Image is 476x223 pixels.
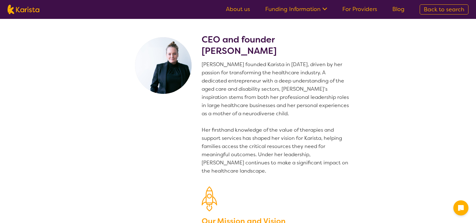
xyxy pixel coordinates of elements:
[8,5,39,14] img: Karista logo
[202,186,217,211] img: Our Mission
[226,5,250,13] a: About us
[265,5,327,13] a: Funding Information
[392,5,405,13] a: Blog
[342,5,377,13] a: For Providers
[202,34,351,57] h2: CEO and founder [PERSON_NAME]
[202,60,351,175] p: [PERSON_NAME] founded Karista in [DATE], driven by her passion for transforming the healthcare in...
[424,6,464,13] span: Back to search
[420,4,468,14] a: Back to search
